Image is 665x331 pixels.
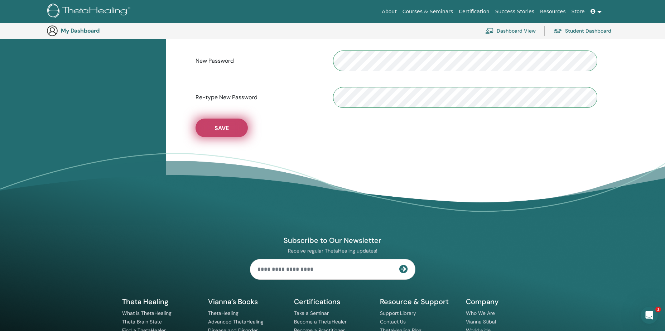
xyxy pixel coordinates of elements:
img: logo.png [47,4,133,20]
h5: Vianna’s Books [208,297,285,306]
a: Courses & Seminars [400,5,456,18]
iframe: Intercom live chat [641,307,658,324]
h5: Certifications [294,297,371,306]
a: Certification [456,5,492,18]
a: Dashboard View [485,23,536,39]
img: chalkboard-teacher.svg [485,28,494,34]
span: Save [215,124,229,132]
h5: Theta Healing [122,297,199,306]
h5: Resource & Support [380,297,457,306]
a: Take a Seminar [294,310,329,316]
a: What is ThetaHealing [122,310,172,316]
a: Advanced ThetaHealing [208,318,264,325]
label: New Password [190,54,328,68]
a: Become a ThetaHealer [294,318,347,325]
a: Store [569,5,588,18]
h4: Subscribe to Our Newsletter [250,236,415,245]
a: Vianna Stibal [466,318,496,325]
a: ThetaHealing [208,310,238,316]
img: graduation-cap.svg [554,28,562,34]
a: Resources [537,5,569,18]
span: 1 [655,307,661,312]
img: generic-user-icon.jpg [47,25,58,37]
p: Receive regular ThetaHealing updates! [250,248,415,254]
h3: My Dashboard [61,27,132,34]
a: Student Dashboard [554,23,611,39]
button: Save [196,119,248,137]
a: Success Stories [492,5,537,18]
a: Support Library [380,310,416,316]
label: Re-type New Password [190,91,328,104]
a: Contact Us [380,318,406,325]
a: About [379,5,399,18]
h5: Company [466,297,543,306]
a: Theta Brain State [122,318,162,325]
a: Who We Are [466,310,495,316]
